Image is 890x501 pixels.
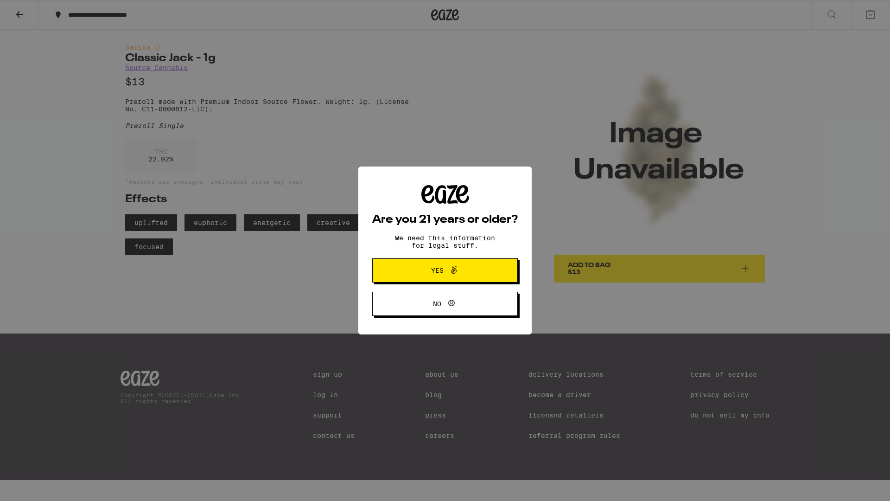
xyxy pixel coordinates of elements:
button: Yes [372,258,518,283]
span: No [433,301,441,307]
p: We need this information for legal stuff. [387,234,503,249]
span: Yes [431,267,444,274]
button: No [372,292,518,316]
h2: Are you 21 years or older? [372,214,518,225]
